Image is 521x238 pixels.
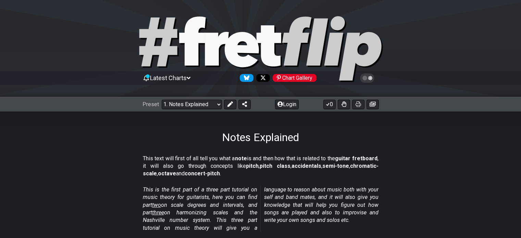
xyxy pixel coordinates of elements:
button: Share Preset [238,100,251,109]
strong: semi-tone [322,163,349,169]
a: Follow #fretflip at X [253,74,270,82]
span: two [152,202,161,208]
button: Edit Preset [224,100,236,109]
div: Chart Gallery [273,74,317,82]
span: Toggle light / dark theme [363,75,371,81]
button: 0 [323,100,336,109]
p: This text will first of all tell you what a is and then how that is related to the , it will also... [143,155,379,178]
em: This is the first part of a three part tutorial on music theory for guitarists, here you can find... [143,186,379,231]
button: Toggle Dexterity for all fretkits [338,100,350,109]
h1: Notes Explained [222,131,299,144]
strong: pitch class [260,163,290,169]
a: #fretflip at Pinterest [270,74,317,82]
button: Create image [367,100,379,109]
button: Print [352,100,364,109]
button: Login [275,100,299,109]
select: Preset [162,100,222,109]
a: Follow #fretflip at Bluesky [237,74,253,82]
strong: concert-pitch [185,170,220,177]
span: Latest Charts [150,74,187,82]
span: three [152,209,164,216]
strong: guitar fretboard [335,155,377,162]
span: Preset [142,101,159,108]
strong: octave [158,170,176,177]
strong: pitch [246,163,259,169]
strong: note [235,155,247,162]
strong: accidentals [291,163,321,169]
